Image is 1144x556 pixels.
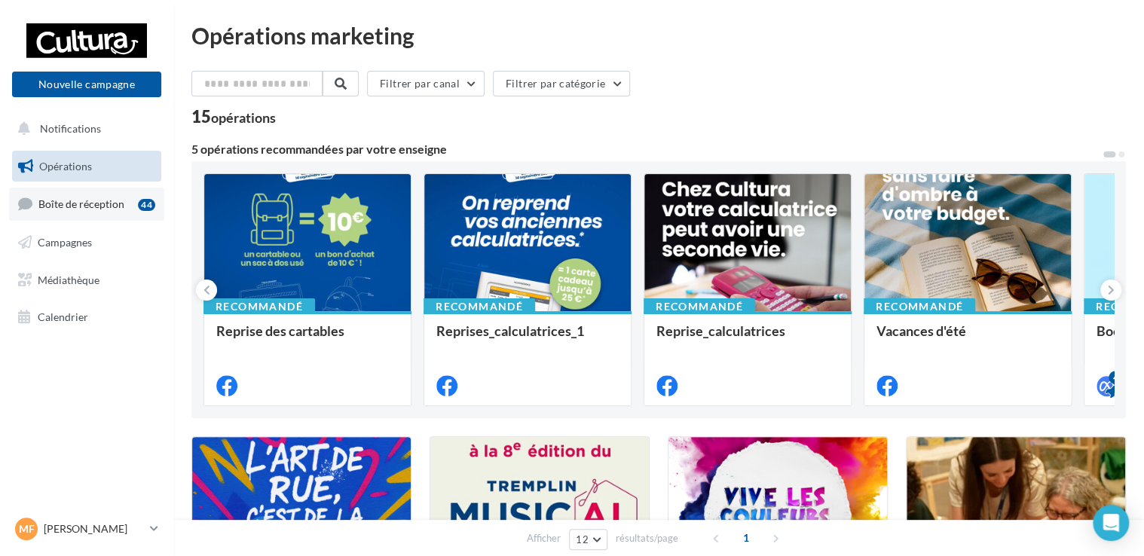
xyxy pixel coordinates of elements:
div: Recommandé [864,298,975,315]
p: [PERSON_NAME] [44,521,144,536]
span: Calendrier [38,310,88,323]
button: Notifications [9,113,158,145]
div: Reprise des cartables [216,323,399,353]
a: Calendrier [9,301,164,333]
div: Vacances d'été [876,323,1059,353]
div: 15 [191,108,276,125]
div: Open Intercom Messenger [1093,505,1129,541]
button: Filtrer par catégorie [493,71,630,96]
a: Opérations [9,151,164,182]
div: 4 [1109,371,1122,384]
div: Recommandé [644,298,755,315]
a: Campagnes [9,227,164,258]
span: Campagnes [38,236,92,249]
div: opérations [211,111,276,124]
button: 12 [569,529,607,550]
span: Médiathèque [38,273,99,286]
button: Filtrer par canal [367,71,485,96]
div: 44 [138,199,155,211]
a: Médiathèque [9,264,164,296]
div: Recommandé [424,298,535,315]
span: 1 [734,526,758,550]
span: Opérations [39,160,92,173]
span: résultats/page [616,531,678,545]
span: Notifications [40,122,101,135]
div: Opérations marketing [191,24,1126,47]
span: MF [19,521,35,536]
div: Reprises_calculatrices_1 [436,323,619,353]
a: Boîte de réception44 [9,188,164,220]
a: MF [PERSON_NAME] [12,515,161,543]
div: Reprise_calculatrices [656,323,839,353]
span: Boîte de réception [38,197,124,210]
div: 5 opérations recommandées par votre enseigne [191,143,1102,155]
div: Recommandé [203,298,315,315]
button: Nouvelle campagne [12,72,161,97]
span: Afficher [527,531,561,545]
span: 12 [576,533,589,545]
